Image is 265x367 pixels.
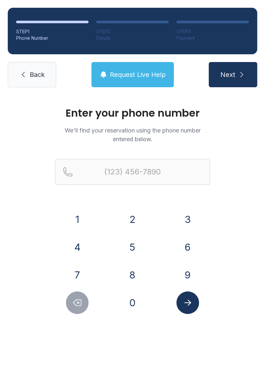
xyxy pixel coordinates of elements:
[55,108,210,118] h1: Enter your phone number
[176,291,199,314] button: Submit lookup form
[30,70,45,79] span: Back
[55,159,210,185] input: Reservation phone number
[66,208,89,231] button: 1
[66,291,89,314] button: Delete number
[121,236,144,258] button: 5
[110,70,166,79] span: Request Live Help
[96,28,169,35] div: STEP 2
[96,35,169,41] div: Details
[55,126,210,143] p: We'll find your reservation using the phone number entered below.
[176,28,249,35] div: STEP 3
[121,264,144,286] button: 8
[66,264,89,286] button: 7
[176,35,249,41] div: Payment
[176,236,199,258] button: 6
[176,208,199,231] button: 3
[121,208,144,231] button: 2
[121,291,144,314] button: 0
[16,35,89,41] div: Phone Number
[66,236,89,258] button: 4
[16,28,89,35] div: STEP 1
[176,264,199,286] button: 9
[220,70,235,79] span: Next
